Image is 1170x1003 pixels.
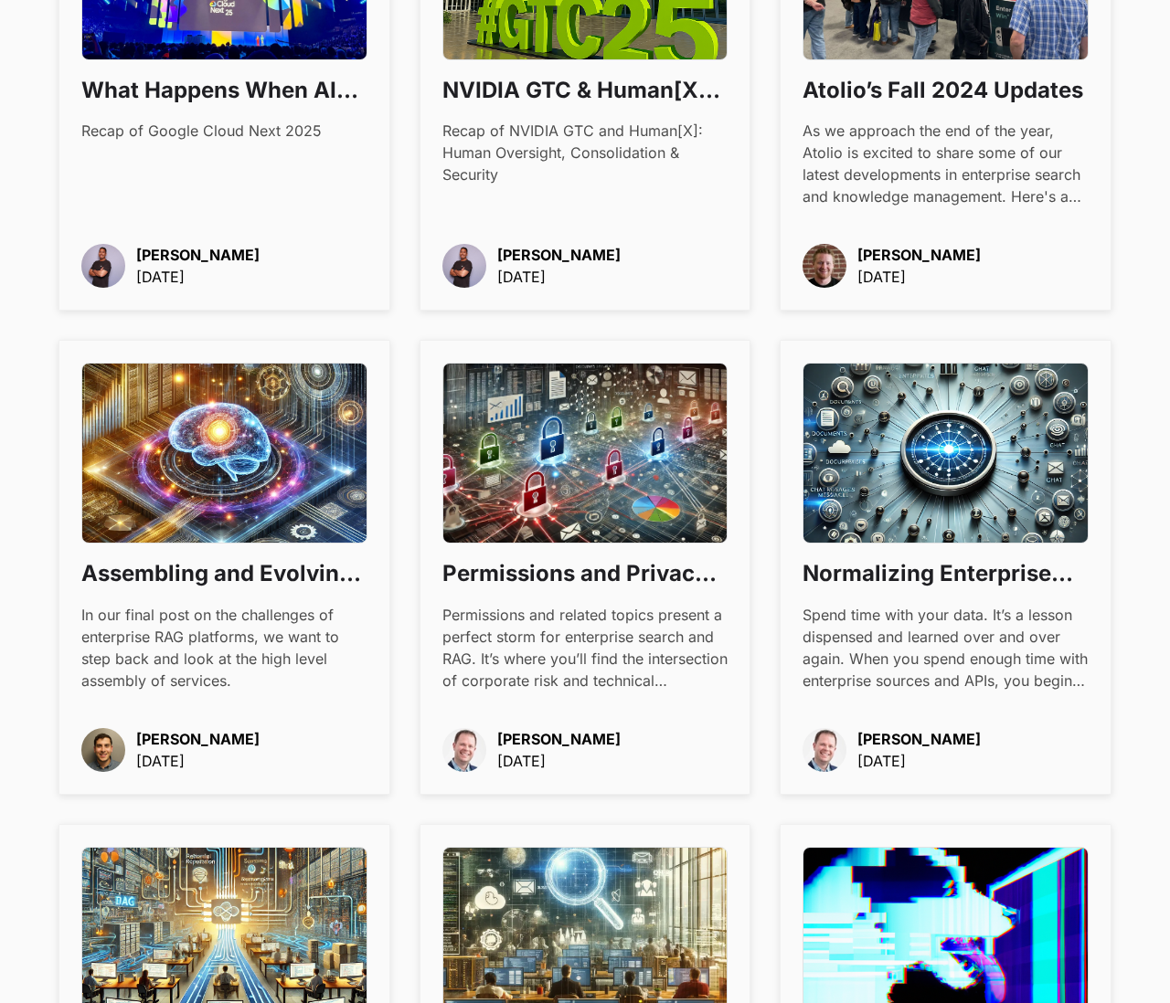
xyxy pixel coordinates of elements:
p: [PERSON_NAME] [857,244,981,266]
div: As we approach the end of the year, Atolio is excited to share some of our latest developments in... [803,120,1089,207]
p: [DATE] [497,750,621,772]
h3: Permissions and Privacy in an Enterprise RAG Platform [442,558,729,589]
p: [PERSON_NAME] [136,728,260,750]
a: Assembling and Evolving an Enterprise RAG PlatformIn our final post on the challenges of enterpri... [58,340,390,795]
div: Recap of NVIDIA GTC and Human[X]: Human Oversight, Consolidation & Security [442,120,729,185]
h3: NVIDIA GTC & Human[X] 2025: What Matters in Enterprise AI [DATE] [442,75,729,106]
p: [PERSON_NAME] [497,728,621,750]
a: Normalizing Enterprise Data for Effective Search and RAGSpend time with your data. It’s a lesson ... [780,340,1111,795]
h3: Assembling and Evolving an Enterprise RAG Platform [81,558,367,589]
h3: Normalizing Enterprise Data for Effective Search and RAG [803,558,1089,589]
h3: What Happens When AI Becomes Boring [81,75,367,106]
p: [DATE] [136,266,260,288]
p: [PERSON_NAME] [136,244,260,266]
div: Recap of Google Cloud Next 2025 [81,120,367,142]
p: [DATE] [857,750,981,772]
p: [DATE] [857,266,981,288]
div: In our final post on the challenges of enterprise RAG platforms, we want to step back and look at... [81,604,367,692]
a: Permissions and Privacy in an Enterprise RAG PlatformPermissions and related topics present a per... [420,340,751,795]
p: [PERSON_NAME] [857,728,981,750]
p: [DATE] [497,266,621,288]
p: [PERSON_NAME] [497,244,621,266]
div: Spend time with your data. It’s a lesson dispensed and learned over and over again. When you spen... [803,604,1089,692]
p: [DATE] [136,750,260,772]
h3: Atolio’s Fall 2024 Updates [803,75,1089,106]
div: Permissions and related topics present a perfect storm for enterprise search and RAG. It’s where ... [442,604,729,692]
